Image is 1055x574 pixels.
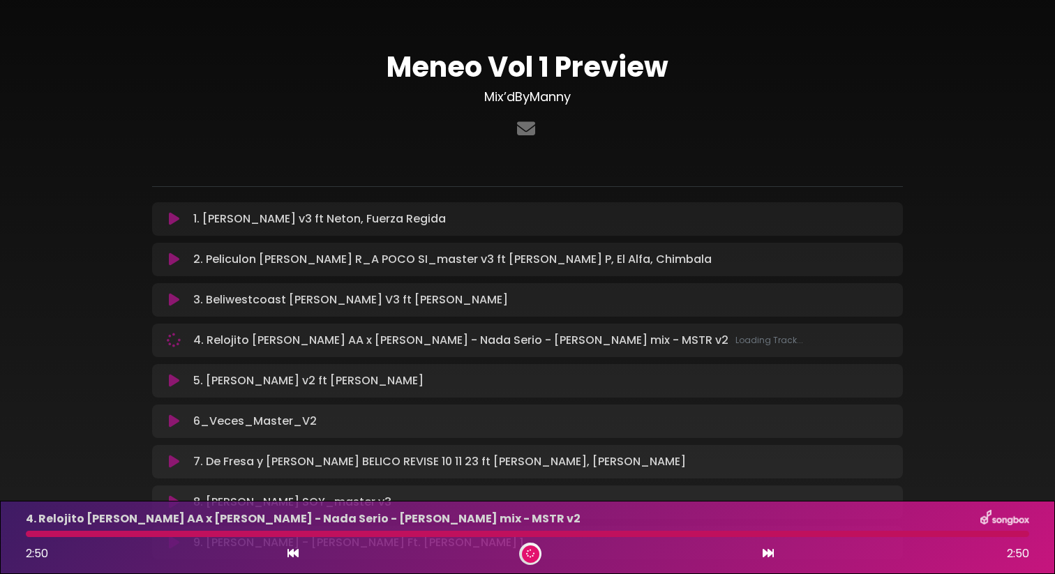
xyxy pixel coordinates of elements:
[735,334,803,347] span: Loading Track...
[1007,545,1029,562] span: 2:50
[193,292,508,308] p: 3. Beliwestcoast [PERSON_NAME] V3 ft [PERSON_NAME]
[193,494,391,511] p: 8. [PERSON_NAME] SOY_master v3
[152,89,903,105] h3: Mix’dByManny
[193,453,686,470] p: 7. De Fresa y [PERSON_NAME] BELICO REVISE 10 11 23 ft [PERSON_NAME], [PERSON_NAME]
[193,251,712,268] p: 2. Peliculon [PERSON_NAME] R_A POCO SI_master v3 ft [PERSON_NAME] P, El Alfa, Chimbala
[193,372,424,389] p: 5. [PERSON_NAME] v2 ft [PERSON_NAME]
[980,510,1029,528] img: songbox-logo-white.png
[152,50,903,84] h1: Meneo Vol 1 Preview
[26,511,581,527] p: 4. Relojito [PERSON_NAME] AA x [PERSON_NAME] - Nada Serio - [PERSON_NAME] mix - MSTR v2
[26,545,48,561] span: 2:50
[193,211,446,227] p: 1. [PERSON_NAME] v3 ft Neton, Fuerza Regida
[193,413,317,430] p: 6_Veces_Master_V2
[193,332,803,349] p: 4. Relojito [PERSON_NAME] AA x [PERSON_NAME] - Nada Serio - [PERSON_NAME] mix - MSTR v2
